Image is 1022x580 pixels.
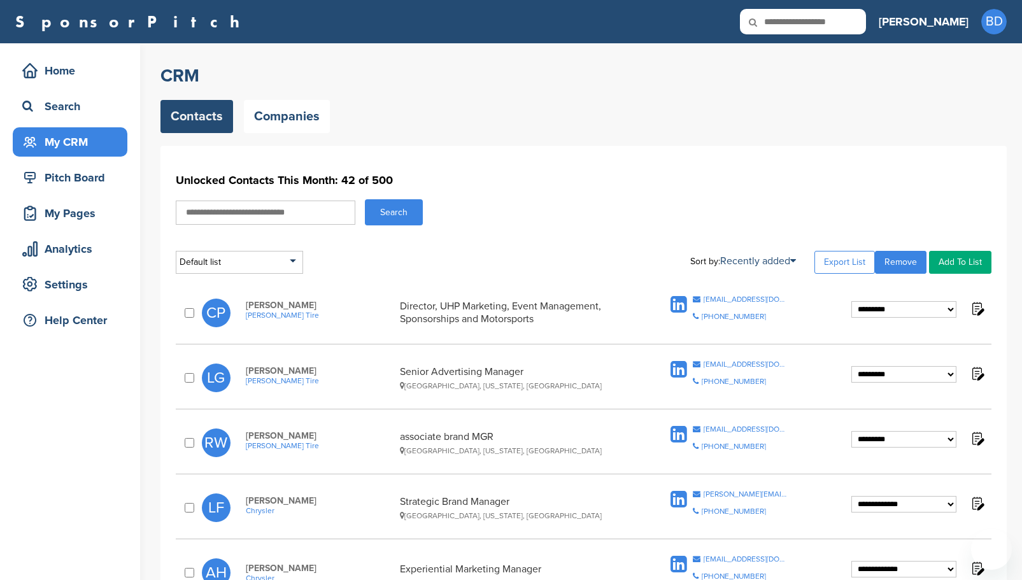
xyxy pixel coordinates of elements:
div: [PHONE_NUMBER] [702,378,766,385]
div: Sort by: [690,256,796,266]
a: Companies [244,100,330,133]
div: Home [19,59,127,82]
div: Pitch Board [19,166,127,189]
a: Pitch Board [13,163,127,192]
a: Add To List [929,251,991,274]
span: LF [202,493,231,522]
img: Notes [969,560,985,576]
div: [PHONE_NUMBER] [702,313,766,320]
div: [GEOGRAPHIC_DATA], [US_STATE], [GEOGRAPHIC_DATA] [400,446,632,455]
div: [GEOGRAPHIC_DATA], [US_STATE], [GEOGRAPHIC_DATA] [400,381,632,390]
div: Settings [19,273,127,296]
a: Chrysler [246,506,394,515]
h2: CRM [160,64,1007,87]
img: Notes [969,495,985,511]
a: Contacts [160,100,233,133]
a: [PERSON_NAME] Tire [246,376,394,385]
a: Settings [13,270,127,299]
span: LG [202,364,231,392]
img: Notes [969,365,985,381]
a: Search [13,92,127,121]
a: SponsorPitch [15,13,248,30]
span: BD [981,9,1007,34]
span: RW [202,428,231,457]
div: [PHONE_NUMBER] [702,442,766,450]
div: Strategic Brand Manager [400,495,632,520]
div: My Pages [19,202,127,225]
h3: [PERSON_NAME] [879,13,969,31]
img: Notes [969,301,985,316]
span: [PERSON_NAME] [246,365,394,376]
div: [EMAIL_ADDRESS][DOMAIN_NAME] [704,360,788,368]
span: CP [202,299,231,327]
div: [EMAIL_ADDRESS][DOMAIN_NAME] [704,295,788,303]
span: [PERSON_NAME] [246,495,394,506]
div: Help Center [19,309,127,332]
div: [PERSON_NAME][EMAIL_ADDRESS][PERSON_NAME][DOMAIN_NAME] [704,490,788,498]
div: [EMAIL_ADDRESS][DOMAIN_NAME] [704,555,788,563]
div: Senior Advertising Manager [400,365,632,390]
iframe: Button to launch messaging window [971,529,1012,570]
div: [EMAIL_ADDRESS][DOMAIN_NAME] [704,425,788,433]
span: [PERSON_NAME] [246,430,394,441]
a: Remove [875,251,926,274]
a: [PERSON_NAME] Tire [246,441,394,450]
h1: Unlocked Contacts This Month: 42 of 500 [176,169,991,192]
div: [PHONE_NUMBER] [702,507,766,515]
a: [PERSON_NAME] [879,8,969,36]
div: associate brand MGR [400,430,632,455]
div: [GEOGRAPHIC_DATA], [US_STATE], [GEOGRAPHIC_DATA] [400,511,632,520]
div: Default list [176,251,303,274]
div: My CRM [19,131,127,153]
a: [PERSON_NAME] Tire [246,311,394,320]
span: [PERSON_NAME] [246,563,394,574]
a: My CRM [13,127,127,157]
img: Notes [969,430,985,446]
a: Export List [814,251,875,274]
a: Home [13,56,127,85]
a: Analytics [13,234,127,264]
a: Recently added [720,255,796,267]
button: Search [365,199,423,225]
span: [PERSON_NAME] [246,300,394,311]
div: Search [19,95,127,118]
div: Analytics [19,237,127,260]
a: Help Center [13,306,127,335]
a: My Pages [13,199,127,228]
div: [PHONE_NUMBER] [702,572,766,580]
div: Director, UHP Marketing, Event Management, Sponsorships and Motorsports [400,300,632,325]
